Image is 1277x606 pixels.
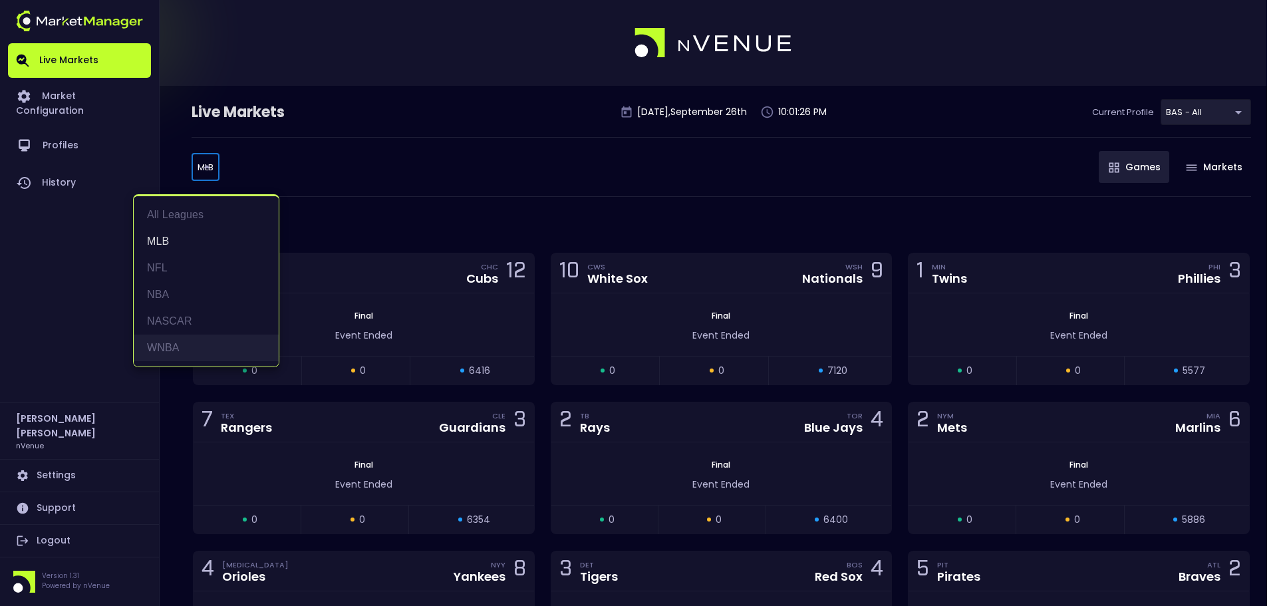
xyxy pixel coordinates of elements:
[134,335,279,361] li: WNBA
[134,228,279,255] li: MLB
[134,308,279,335] li: NASCAR
[134,255,279,281] li: NFL
[134,202,279,228] li: All Leagues
[134,281,279,308] li: NBA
